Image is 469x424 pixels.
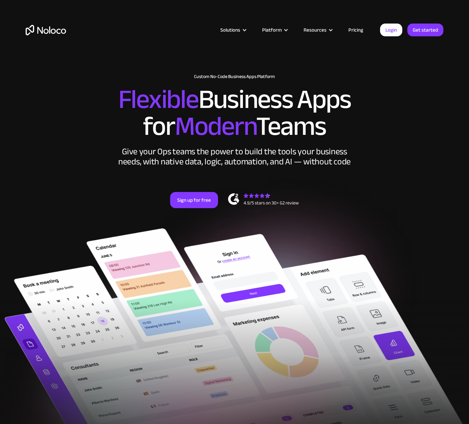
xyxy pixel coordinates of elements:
div: Resources [304,26,326,34]
a: Sign up for free [170,192,218,208]
div: Solutions [212,26,254,34]
div: Platform [262,26,282,34]
a: Get started [407,24,443,36]
h1: Custom No-Code Business Apps Platform [26,74,443,79]
div: Give your Ops teams the power to build the tools your business needs, with native data, logic, au... [117,147,352,167]
div: Resources [295,26,340,34]
div: Platform [254,26,295,34]
a: Login [380,24,402,36]
a: home [26,25,66,35]
div: Solutions [220,26,240,34]
span: Modern [175,101,256,151]
span: Flexible [118,74,198,124]
h2: Business Apps for Teams [26,86,443,140]
a: Pricing [340,26,372,34]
